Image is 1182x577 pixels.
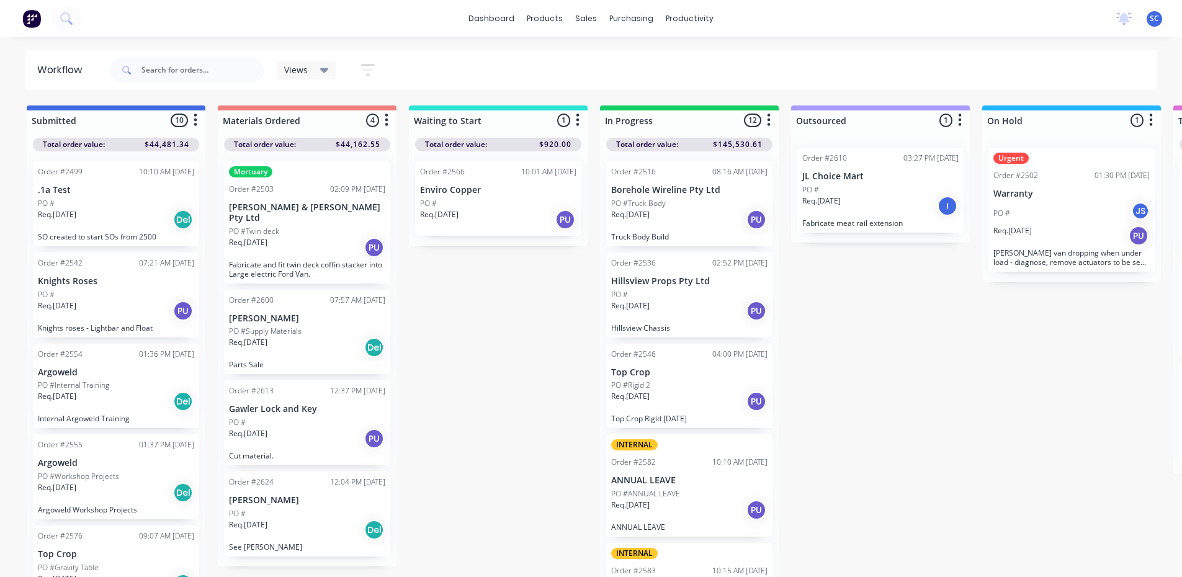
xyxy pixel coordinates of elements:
span: SC [1150,13,1159,24]
input: Search for orders... [141,58,264,83]
p: PO #Twin deck [229,226,279,237]
p: Internal Argoweld Training [38,414,194,423]
div: Order #254604:00 PM [DATE]Top CropPO #Rigid 2Req.[DATE]PUTop Crop Rigid [DATE] [606,344,772,429]
span: $145,530.61 [713,139,763,150]
div: PU [746,391,766,411]
p: Gawler Lock and Key [229,404,385,414]
div: MortuaryOrder #250302:09 PM [DATE][PERSON_NAME] & [PERSON_NAME] Pty LtdPO #Twin deckReq.[DATE]PUF... [224,161,390,284]
div: Order #255501:37 PM [DATE]ArgoweldPO #Workshop ProjectsReq.[DATE]DelArgoweld Workshop Projects [33,434,199,519]
div: Order #2503 [229,184,274,195]
p: ANNUAL LEAVE [611,475,768,486]
div: Order #2566 [420,166,465,177]
div: sales [569,9,603,28]
p: SO created to start SOs from 2500 [38,232,194,241]
p: Argoweld [38,367,194,378]
div: Del [364,338,384,357]
span: $44,162.55 [336,139,380,150]
p: Req. [DATE] [611,209,650,220]
p: Req. [DATE] [38,482,76,493]
p: See [PERSON_NAME] [229,542,385,552]
p: Knights roses - Lightbar and Float [38,323,194,333]
p: Req. [DATE] [38,209,76,220]
p: Req. [DATE] [802,195,841,207]
p: PO # [229,417,246,428]
p: Req. [DATE] [229,428,267,439]
div: PU [555,210,575,230]
div: 07:57 AM [DATE] [330,295,385,306]
p: PO # [38,289,55,300]
p: PO # [420,198,437,209]
div: Order #2502 [993,170,1038,181]
div: Order #2554 [38,349,83,360]
p: Top Crop Rigid [DATE] [611,414,768,423]
p: Truck Body Build [611,232,768,241]
p: Warranty [993,189,1150,199]
p: Req. [DATE] [229,519,267,530]
div: PU [173,301,193,321]
div: INTERNAL [611,548,658,559]
p: [PERSON_NAME] [229,313,385,324]
p: PO # [993,208,1010,219]
p: Req. [DATE] [229,237,267,248]
p: PO # [611,289,628,300]
span: Total order value: [425,139,487,150]
div: 08:16 AM [DATE] [712,166,768,177]
div: products [521,9,569,28]
div: Order #2583 [611,565,656,576]
div: PU [746,301,766,321]
div: 01:37 PM [DATE] [139,439,194,450]
div: PU [364,429,384,449]
span: Total order value: [234,139,296,150]
div: 12:04 PM [DATE] [330,476,385,488]
p: Req. [DATE] [38,300,76,311]
div: INTERNALOrder #258210:10 AM [DATE]ANNUAL LEAVEPO #ANNUAL LEAVEReq.[DATE]PUANNUAL LEAVE [606,434,772,537]
p: Req. [DATE] [38,391,76,402]
div: Order #261312:37 PM [DATE]Gawler Lock and KeyPO #Req.[DATE]PUCut material. [224,380,390,465]
div: Order #2582 [611,457,656,468]
p: PO # [229,508,246,519]
div: Del [173,391,193,411]
div: Order #2546 [611,349,656,360]
p: PO #Rigid 2 [611,380,650,391]
img: Factory [22,9,41,28]
div: Order #261003:27 PM [DATE]JL Choice MartPO #Req.[DATE]IFabricate meat rail extension [797,148,964,233]
p: Fabricate and fit twin deck coffin stacker into Large electric Ford Van. [229,260,385,279]
p: [PERSON_NAME] van dropping when under load - diagnose, remove actuators to be sent away for repai... [993,248,1150,267]
p: Cut material. [229,451,385,460]
span: Total order value: [616,139,678,150]
div: Order #2624 [229,476,274,488]
p: PO #Gravity Table [38,562,99,573]
p: PO # [802,184,819,195]
p: Parts Sale [229,360,385,369]
div: 02:52 PM [DATE] [712,257,768,269]
p: Fabricate meat rail extension [802,218,959,228]
p: [PERSON_NAME] & [PERSON_NAME] Pty Ltd [229,202,385,223]
div: Order #251608:16 AM [DATE]Borehole Wireline Pty LtdPO #Truck BodyReq.[DATE]PUTruck Body Build [606,161,772,246]
p: Hillsview Chassis [611,323,768,333]
p: Top Crop [611,367,768,378]
span: $920.00 [539,139,571,150]
div: 02:09 PM [DATE] [330,184,385,195]
div: Del [173,210,193,230]
div: PU [746,500,766,520]
div: Order #260007:57 AM [DATE][PERSON_NAME]PO #Supply MaterialsReq.[DATE]DelParts Sale [224,290,390,375]
p: [PERSON_NAME] [229,495,385,506]
p: ANNUAL LEAVE [611,522,768,532]
div: I [938,196,957,216]
p: Knights Roses [38,276,194,287]
div: 03:27 PM [DATE] [903,153,959,164]
div: Order #2536 [611,257,656,269]
div: Mortuary [229,166,272,177]
p: PO #Truck Body [611,198,666,209]
a: dashboard [462,9,521,28]
div: 12:37 PM [DATE] [330,385,385,396]
p: Top Crop [38,549,194,560]
div: JS [1131,202,1150,220]
p: Req. [DATE] [611,300,650,311]
div: Order #2499 [38,166,83,177]
div: 10:10 AM [DATE] [139,166,194,177]
div: PU [746,210,766,230]
div: 10:15 AM [DATE] [712,565,768,576]
div: purchasing [603,9,660,28]
div: Order #256610:01 AM [DATE]Enviro CopperPO #Req.[DATE]PU [415,161,581,236]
